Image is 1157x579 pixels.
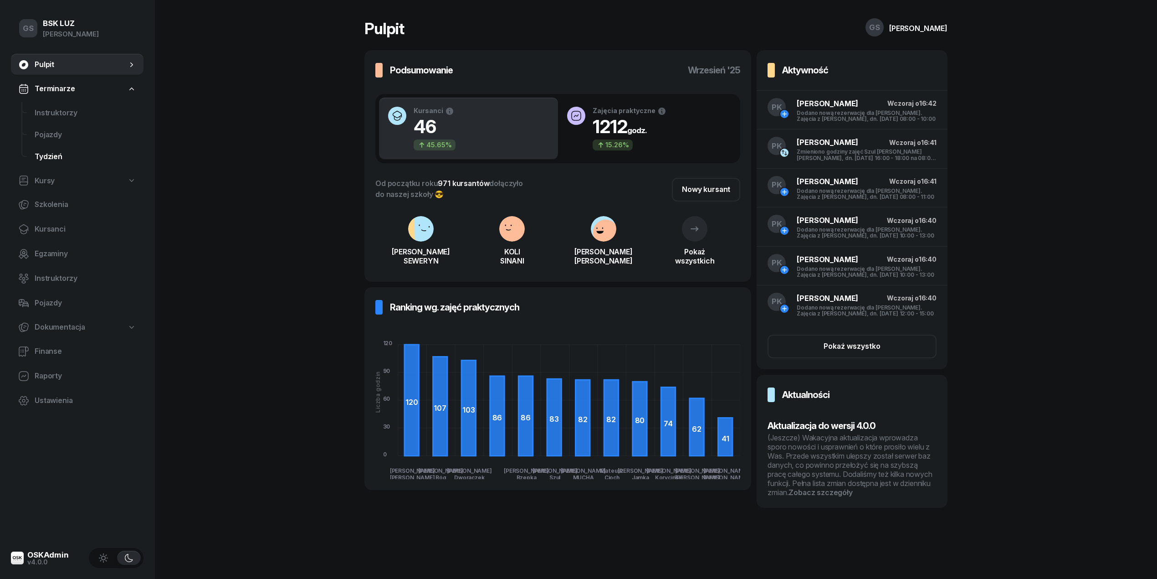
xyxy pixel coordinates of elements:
[35,83,75,95] span: Terminarze
[35,129,136,141] span: Pojazdy
[414,107,456,116] div: Kursanci
[797,255,858,264] span: [PERSON_NAME]
[797,305,937,316] div: Dodano nową rezerwację dla [PERSON_NAME]. Zajęcia z [PERSON_NAME], dn. [DATE] 12:00 - 15:00
[672,178,740,202] a: Nowy kursant
[558,247,649,265] div: [PERSON_NAME] [PERSON_NAME]
[921,177,937,185] span: 16:41
[11,268,143,289] a: Instruktorzy
[35,395,136,407] span: Ustawienia
[593,107,666,116] div: Zajęcia praktyczne
[11,317,143,338] a: Dokumentacja
[887,99,919,107] span: Wczoraj o
[383,451,387,458] tspan: 0
[797,188,937,200] div: Dodano nową rezerwację dla [PERSON_NAME]. Zajęcia z [PERSON_NAME], dn. [DATE] 08:00 - 11:00
[23,25,34,32] span: GS
[768,335,937,358] button: Pokaż wszystko
[824,341,881,352] div: Pokaż wszystko
[383,367,390,374] tspan: 90
[11,552,24,564] img: logo-xs@2x.png
[549,474,561,481] tspan: Szul
[649,247,740,265] div: Pokaż wszystkich
[797,99,858,108] span: [PERSON_NAME]
[11,341,143,362] a: Finanse
[375,247,466,265] div: [PERSON_NAME] SEWERYN
[604,474,619,481] tspan: Cioch
[11,243,143,265] a: Egzaminy
[466,234,558,265] a: KOLISINANI
[447,467,492,474] tspan: [PERSON_NAME]
[675,467,720,474] tspan: [PERSON_NAME]
[772,259,782,267] span: PK
[379,98,558,160] button: Kursanci4645.65%
[768,433,937,497] div: (Jeszcze) Wakacyjna aktualizacja wprowadza sporo nowości i usprawnień o które prosiło wielu z Was...
[682,184,730,196] div: Nowy kursant
[383,423,390,430] tspan: 30
[797,266,937,278] div: Dodano nową rezerwację dla [PERSON_NAME]. Zajęcia z [PERSON_NAME], dn. [DATE] 10:00 - 13:00
[27,102,143,124] a: Instruktorzy
[27,551,69,559] div: OSKAdmin
[375,371,381,413] div: Liczba godzin
[438,179,489,188] span: 971 kursantów
[655,474,683,481] tspan: Koryciński
[43,28,99,40] div: [PERSON_NAME]
[11,292,143,314] a: Pojazdy
[797,177,858,186] span: [PERSON_NAME]
[11,171,143,191] a: Kursy
[889,177,921,185] span: Wczoraj o
[561,467,606,474] tspan: [PERSON_NAME]
[375,234,466,265] a: [PERSON_NAME]SEWERYN
[797,294,858,303] span: [PERSON_NAME]
[919,99,937,107] span: 16:42
[757,50,947,369] a: AktywnośćPK[PERSON_NAME]Wczoraj o16:42Dodano nową rezerwację dla [PERSON_NAME]. Zajęcia z [PERSON...
[390,300,519,315] h3: Ranking wg. zajęć praktycznych
[532,467,578,474] tspan: [PERSON_NAME]
[35,223,136,235] span: Kursanci
[11,218,143,240] a: Kursanci
[11,78,143,99] a: Terminarze
[435,474,446,481] tspan: Róg
[887,294,919,302] span: Wczoraj o
[504,467,549,474] tspan: [PERSON_NAME]
[558,98,737,160] button: Zajęcia praktyczne1212godz.15.26%
[390,467,435,474] tspan: [PERSON_NAME]
[632,474,649,481] tspan: Jamka
[593,116,666,138] h1: 1212
[390,474,435,481] tspan: [PERSON_NAME]
[11,54,143,76] a: Pulpit
[757,375,947,508] a: AktualnościAktualizacja do wersji 4.0.0(Jeszcze) Wakacyjna aktualizacja wprowadza sporo nowości i...
[27,559,69,565] div: v4.0.0
[675,474,720,481] tspan: [PERSON_NAME]
[517,474,537,481] tspan: Rzepka
[11,390,143,412] a: Ustawienia
[414,116,456,138] h1: 46
[919,255,937,263] span: 16:40
[688,63,740,78] h3: wrzesień '25
[772,181,782,189] span: PK
[35,297,136,309] span: Pojazdy
[11,194,143,216] a: Szkolenia
[35,321,85,333] span: Dokumentacja
[35,59,127,71] span: Pulpit
[921,139,937,146] span: 16:41
[35,248,136,260] span: Egzaminy
[772,103,782,111] span: PK
[35,175,55,187] span: Kursy
[782,63,828,78] h3: Aktywność
[889,25,947,32] div: [PERSON_NAME]
[703,474,748,481] tspan: [PERSON_NAME]
[782,388,829,402] h3: Aktualności
[772,298,782,305] span: PK
[600,467,624,474] tspan: Mateusz
[797,216,858,225] span: [PERSON_NAME]
[11,365,143,387] a: Raporty
[35,199,136,211] span: Szkolenia
[772,220,782,228] span: PK
[919,294,937,302] span: 16:40
[27,146,143,168] a: Tydzień
[797,110,937,122] div: Dodano nową rezerwację dla [PERSON_NAME]. Zajęcia z [PERSON_NAME], dn. [DATE] 08:00 - 10:00
[414,140,456,150] div: 45.65%
[27,124,143,146] a: Pojazdy
[383,395,390,402] tspan: 60
[797,227,937,238] div: Dodano nową rezerwację dla [PERSON_NAME]. Zajęcia z [PERSON_NAME], dn. [DATE] 10:00 - 13:00
[418,467,463,474] tspan: [PERSON_NAME]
